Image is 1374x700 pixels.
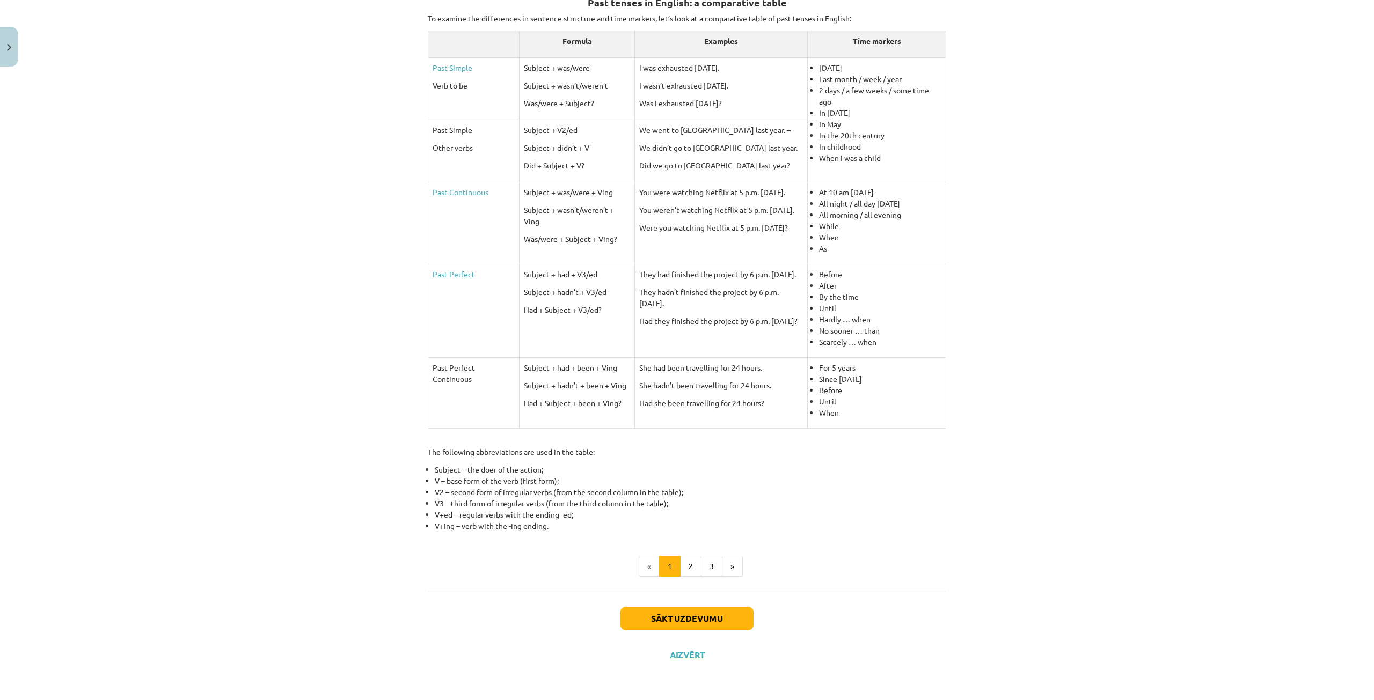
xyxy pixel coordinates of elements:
p: Were you watching Netflix at 5 p.m. [DATE]? [639,222,803,233]
p: Subject + didn’t + V [524,142,630,153]
li: V3 – third form of irregular verbs (from the third column in the table); [435,498,946,509]
p: The following abbreviations are used in the table: [428,446,946,458]
p: You were watching Netflix at 5 p.m. [DATE]. [639,187,803,198]
b: Time markers [853,36,901,46]
p: Had they finished the project by 6 p.m. [DATE]? [639,315,803,327]
button: 3 [701,556,722,577]
button: Aizvērt [667,650,707,660]
p: Subject + hadn’t + been + Ving [524,380,630,391]
p: I wasn’t exhausted [DATE]. [639,80,803,91]
li: For 5 years [819,362,941,373]
p: Had + Subject + V3/ed? [524,304,630,315]
li: Until [819,303,941,314]
p: We went to [GEOGRAPHIC_DATA] last year. – [639,124,803,136]
p: Subject + hadn’t + V3/ed [524,286,630,298]
li: In [DATE] [819,107,941,119]
button: 1 [659,556,681,577]
p: They had finished the project by 6 p.m. [DATE]. [639,269,803,280]
p: She had been travelling for 24 hours. [639,362,803,373]
li: V2 – second form of irregular verbs (from the second column in the table); [435,487,946,498]
p: Subject + V2/ed [524,124,630,136]
p: Had she been travelling for 24 hours? [639,397,803,409]
li: [DATE] [819,62,941,73]
p: Subject + was/were [524,62,630,73]
p: Was/were + Subject? [524,98,630,109]
li: V+ed – regular verbs with the ending -ed; [435,509,946,520]
nav: Page navigation example [428,556,946,577]
li: In May [819,119,941,130]
li: When [819,407,941,418]
img: icon-close-lesson-0947bae3869378f0d4975bcd49f059093ad1ed9edebbc8119c70593378902aed.svg [7,44,11,51]
li: As [819,243,941,254]
p: Other verbs [433,142,515,153]
p: Did + Subject + V? [524,160,630,171]
p: To examine the differences in sentence structure and time markers, let’s look at a comparative ta... [428,13,946,24]
li: V+ing – verb with the -ing ending. [435,520,946,532]
p: Subject + was/were + Ving [524,187,630,198]
a: Past Continuous [433,187,488,197]
b: Examples [704,36,738,46]
p: They hadn’t finished the project by 6 p.m. [DATE]. [639,286,803,309]
li: Hardly … when [819,314,941,325]
li: V – base form of the verb (first form); [435,475,946,487]
p: Had + Subject + been + Ving? [524,397,630,409]
a: Past Simple [433,63,472,72]
li: By the time [819,291,941,303]
p: I was exhausted [DATE]. [639,62,803,73]
li: In the 20th century [819,130,941,141]
p: Subject + had + been + Ving [524,362,630,373]
p: Past Perfect Continuous [433,362,515,385]
li: While [819,220,941,232]
li: Until [819,396,941,407]
li: All morning / all evening [819,209,941,220]
li: Subject – the doer of the action; [435,464,946,475]
a: Past Perfect [433,269,475,279]
button: 2 [680,556,701,577]
li: After [819,280,941,291]
p: Was/were + Subject + Ving? [524,233,630,245]
p: Was I exhausted [DATE]? [639,98,803,109]
li: When I was a child [819,152,941,164]
p: She hadn’t been travelling for 24 hours. [639,380,803,391]
li: When [819,232,941,243]
li: Before [819,385,941,396]
li: Scarcely … when [819,336,941,348]
li: Last month / week / year [819,73,941,85]
li: All night / all day [DATE] [819,198,941,209]
b: Formula [562,36,592,46]
li: In childhood [819,141,941,152]
p: Subject + wasn’t/weren’t [524,80,630,91]
button: Sākt uzdevumu [620,607,754,630]
p: Past Simple [433,124,515,136]
p: We didn’t go to [GEOGRAPHIC_DATA] last year. [639,142,803,153]
li: Since [DATE] [819,373,941,385]
p: Subject + wasn’t/weren’t + Ving [524,204,630,227]
li: 2 days / a few weeks / some time ago [819,85,941,107]
li: No sooner … than [819,325,941,336]
li: Before [819,269,941,280]
p: Verb to be [433,80,515,91]
button: » [722,556,743,577]
p: Subject + had + V3/ed [524,269,630,280]
p: You weren’t watching Netflix at 5 p.m. [DATE]. [639,204,803,216]
li: At 10 am [DATE] [819,187,941,198]
p: Did we go to [GEOGRAPHIC_DATA] last year? [639,160,803,171]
